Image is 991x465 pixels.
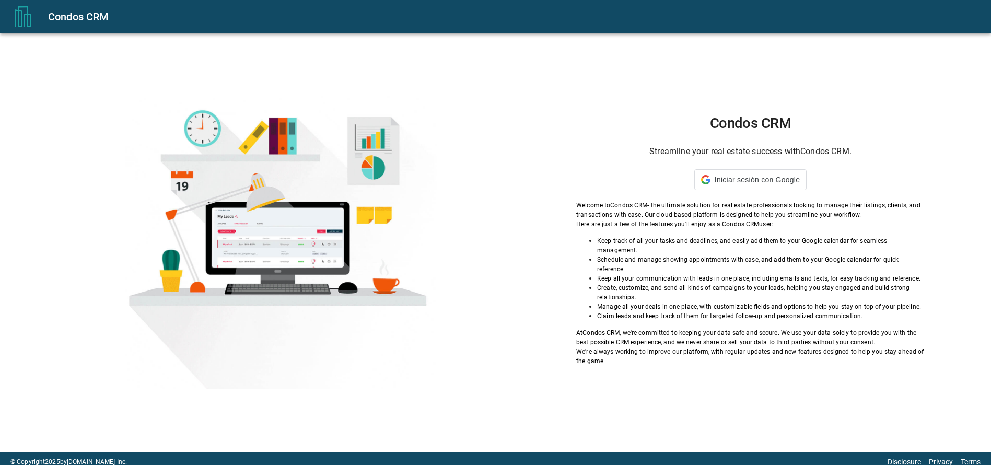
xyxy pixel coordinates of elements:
p: Keep all your communication with leads in one place, including emails and texts, for easy trackin... [597,274,925,283]
p: We're always working to improve our platform, with regular updates and new features designed to h... [576,347,925,366]
div: Iniciar sesión con Google [694,169,807,190]
p: Here are just a few of the features you'll enjoy as a Condos CRM user: [576,219,925,229]
div: Condos CRM [48,8,978,25]
p: Manage all your deals in one place, with customizable fields and options to help you stay on top ... [597,302,925,311]
p: At Condos CRM , we're committed to keeping your data safe and secure. We use your data solely to ... [576,328,925,347]
p: Schedule and manage showing appointments with ease, and add them to your Google calendar for quic... [597,255,925,274]
p: Keep track of all your tasks and deadlines, and easily add them to your Google calendar for seaml... [597,236,925,255]
p: Create, customize, and send all kinds of campaigns to your leads, helping you stay engaged and bu... [597,283,925,302]
h6: Streamline your real estate success with Condos CRM . [576,144,925,159]
span: Iniciar sesión con Google [715,176,800,184]
p: Claim leads and keep track of them for targeted follow-up and personalized communication. [597,311,925,321]
p: Welcome to Condos CRM - the ultimate solution for real estate professionals looking to manage the... [576,201,925,219]
h1: Condos CRM [576,115,925,132]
